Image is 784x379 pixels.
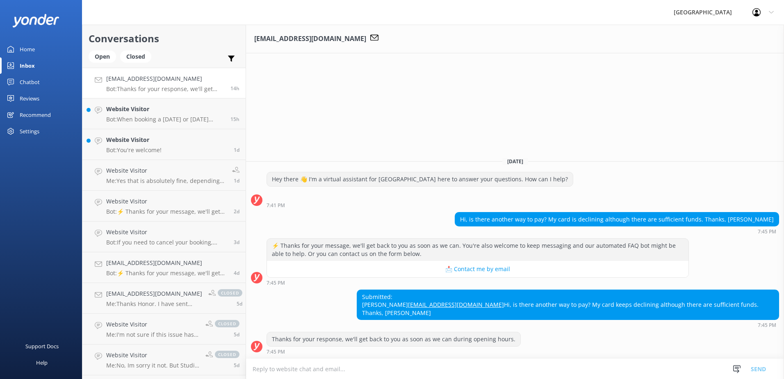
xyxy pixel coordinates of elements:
p: Me: No, Im sorry it not. But Studio 11 is. [106,362,199,369]
h4: [EMAIL_ADDRESS][DOMAIN_NAME] [106,74,224,83]
span: Sep 05 2025 07:45pm (UTC +12:00) Pacific/Auckland [230,85,239,92]
div: Sep 05 2025 07:45pm (UTC +12:00) Pacific/Auckland [267,349,521,354]
span: Sep 04 2025 12:57pm (UTC +12:00) Pacific/Auckland [234,146,239,153]
strong: 7:41 PM [267,203,285,208]
strong: 7:45 PM [758,323,776,328]
a: Website VisitorMe:Yes that is absolutely fine, depending on availability. Just give us a call or ... [82,160,246,191]
a: Website VisitorMe:I'm not sure if this issue has been resolved for you or not. If not, could you ... [82,314,246,345]
span: Aug 31 2025 04:57pm (UTC +12:00) Pacific/Auckland [237,300,242,307]
h4: Website Visitor [106,105,224,114]
div: Chatbot [20,74,40,90]
span: closed [218,289,242,297]
span: [DATE] [502,158,528,165]
div: Settings [20,123,39,139]
h4: Website Visitor [106,166,226,175]
span: Sep 05 2025 06:30pm (UTC +12:00) Pacific/Auckland [230,116,239,123]
div: Sep 05 2025 07:45pm (UTC +12:00) Pacific/Auckland [357,322,779,328]
strong: 7:45 PM [758,229,776,234]
a: Open [89,52,120,61]
p: Bot: Thanks for your response, we'll get back to you as soon as we can during opening hours. [106,85,224,93]
span: Sep 02 2025 02:00pm (UTC +12:00) Pacific/Auckland [234,239,239,246]
h4: [EMAIL_ADDRESS][DOMAIN_NAME] [106,258,228,267]
p: Bot: When booking a [DATE] or [DATE] night in a self-contained unit, there is a minimum stay requ... [106,116,224,123]
span: Aug 31 2025 11:59am (UTC +12:00) Pacific/Auckland [234,331,239,338]
p: Bot: ⚡ Thanks for your message, we'll get back to you as soon as we can. You're also welcome to k... [106,269,228,277]
h3: [EMAIL_ADDRESS][DOMAIN_NAME] [254,34,366,44]
div: Sep 05 2025 07:45pm (UTC +12:00) Pacific/Auckland [267,280,689,285]
a: Closed [120,52,155,61]
a: Website VisitorMe:No, Im sorry it not. But Studio 11 is.closed5d [82,345,246,375]
h4: [EMAIL_ADDRESS][DOMAIN_NAME] [106,289,202,298]
div: Closed [120,50,151,63]
h4: Website Visitor [106,197,228,206]
div: Thanks for your response, we'll get back to you as soon as we can during opening hours. [267,332,520,346]
a: [EMAIL_ADDRESS][DOMAIN_NAME]Bot:⚡ Thanks for your message, we'll get back to you as soon as we ca... [82,252,246,283]
h4: Website Visitor [106,135,162,144]
a: [EMAIL_ADDRESS][DOMAIN_NAME]Bot:Thanks for your response, we'll get back to you as soon as we can... [82,68,246,98]
span: Sep 01 2025 09:45pm (UTC +12:00) Pacific/Auckland [234,269,239,276]
h4: Website Visitor [106,351,199,360]
p: Bot: ⚡ Thanks for your message, we'll get back to you as soon as we can. You're also welcome to k... [106,208,228,215]
strong: 7:45 PM [267,349,285,354]
a: Website VisitorBot:If you need to cancel your booking, please contact our friendly reception team... [82,221,246,252]
div: Recommend [20,107,51,123]
p: Me: Yes that is absolutely fine, depending on availability. Just give us a call or send us an ema... [106,177,226,185]
h4: Website Visitor [106,320,199,329]
span: Sep 03 2025 06:57pm (UTC +12:00) Pacific/Auckland [234,208,239,215]
h2: Conversations [89,31,239,46]
div: Help [36,354,48,371]
div: Hi, is there another way to pay? My card is declining although there are sufficient funds. Thanks... [455,212,779,226]
button: 📩 Contact me by email [267,261,688,277]
span: closed [215,351,239,358]
img: yonder-white-logo.png [12,14,59,27]
div: Hey there 👋 I'm a virtual assistant for [GEOGRAPHIC_DATA] here to answer your questions. How can ... [267,172,573,186]
p: Me: I'm not sure if this issue has been resolved for you or not. If not, could you please give us... [106,331,199,338]
h4: Website Visitor [106,228,228,237]
p: Me: Thanks Honor. I have sent everyone their deposit requests. These must be paid within 24 hours... [106,300,202,308]
div: Reviews [20,90,39,107]
a: [EMAIL_ADDRESS][DOMAIN_NAME]Me:Thanks Honor. I have sent everyone their deposit requests. These m... [82,283,246,314]
a: Website VisitorBot:When booking a [DATE] or [DATE] night in a self-contained unit, there is a min... [82,98,246,129]
span: Aug 31 2025 11:57am (UTC +12:00) Pacific/Auckland [234,362,239,369]
a: Website VisitorBot:⚡ Thanks for your message, we'll get back to you as soon as we can. You're als... [82,191,246,221]
div: Home [20,41,35,57]
div: Support Docs [25,338,59,354]
div: Sep 05 2025 07:45pm (UTC +12:00) Pacific/Auckland [455,228,779,234]
p: Bot: You're welcome! [106,146,162,154]
div: Inbox [20,57,35,74]
div: Submitted: [PERSON_NAME] Hi, is there another way to pay? My card keeps declining although there ... [357,290,779,320]
strong: 7:45 PM [267,281,285,285]
a: [EMAIL_ADDRESS][DOMAIN_NAME] [408,301,504,308]
div: ⚡ Thanks for your message, we'll get back to you as soon as we can. You're also welcome to keep m... [267,239,688,260]
a: Website VisitorBot:You're welcome!1d [82,129,246,160]
p: Bot: If you need to cancel your booking, please contact our friendly reception team by email at [... [106,239,228,246]
div: Open [89,50,116,63]
span: Sep 04 2025 11:35am (UTC +12:00) Pacific/Auckland [234,177,239,184]
div: Sep 05 2025 07:41pm (UTC +12:00) Pacific/Auckland [267,202,573,208]
span: closed [215,320,239,327]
